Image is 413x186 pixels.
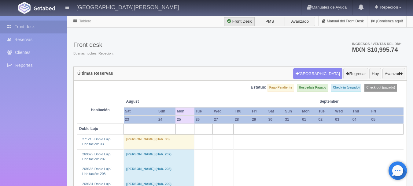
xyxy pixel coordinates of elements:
[343,68,368,80] button: Regresar
[369,68,381,80] button: Hoy
[126,99,173,104] span: August
[301,116,317,124] th: 01
[267,116,284,124] th: 30
[34,6,55,10] img: Getabed
[251,116,267,124] th: 29
[370,107,404,116] th: Fri
[157,116,176,124] th: 24
[251,85,266,90] label: Estatus:
[367,15,406,27] a: ¡Comienza aquí!
[124,164,194,179] td: [PERSON_NAME] (Hab. 208)
[234,116,251,124] th: 28
[267,107,284,116] th: Sat
[124,135,194,149] td: [PERSON_NAME] (Hab. 33)
[79,127,98,131] b: Doble Lujo
[224,17,255,26] label: Front Desk
[334,116,351,124] th: 03
[352,47,401,53] h3: MXN $10,995.74
[73,41,113,48] h3: Front desk
[351,107,370,116] th: Thu
[320,99,349,104] span: September
[351,116,370,124] th: 04
[382,68,405,80] button: Avanzar
[317,116,334,124] th: 02
[352,42,401,46] span: Ingresos / Ventas del día
[124,107,157,116] th: Sat
[175,116,194,124] th: 25
[18,2,31,14] img: Getabed
[317,107,334,116] th: Tue
[213,107,234,116] th: Wed
[73,51,113,56] span: Buenas noches, Repecion.
[194,116,213,124] th: 26
[370,116,404,124] th: 05
[76,3,179,11] h4: [GEOGRAPHIC_DATA][PERSON_NAME]
[79,19,91,23] a: Tablero
[319,15,367,27] a: Manual del Front Desk
[251,107,267,116] th: Fri
[194,107,213,116] th: Tue
[175,107,194,116] th: Mon
[82,152,111,161] a: 269629 Doble Lujo/Habitación: 207
[82,137,111,146] a: 271218 Doble Lujo/Habitación: 33
[293,68,342,80] button: [GEOGRAPHIC_DATA]
[334,107,351,116] th: Wed
[364,84,397,92] label: Check-out (pagado)
[285,17,315,26] label: Avanzado
[82,167,111,176] a: 269633 Doble Lujo/Habitación: 208
[234,107,251,116] th: Thu
[213,116,234,124] th: 27
[284,116,301,124] th: 31
[124,149,194,164] td: [PERSON_NAME] (Hab. 207)
[331,84,361,92] label: Check-in (pagado)
[301,107,317,116] th: Mon
[91,108,109,112] strong: Habitación
[379,5,398,9] span: Repecion
[157,107,176,116] th: Sun
[267,84,294,92] label: Pago Pendiente
[77,71,113,76] h4: Últimas Reservas
[254,17,285,26] label: PMS
[284,107,301,116] th: Sun
[297,84,328,92] label: Hospedaje Pagado
[124,116,157,124] th: 23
